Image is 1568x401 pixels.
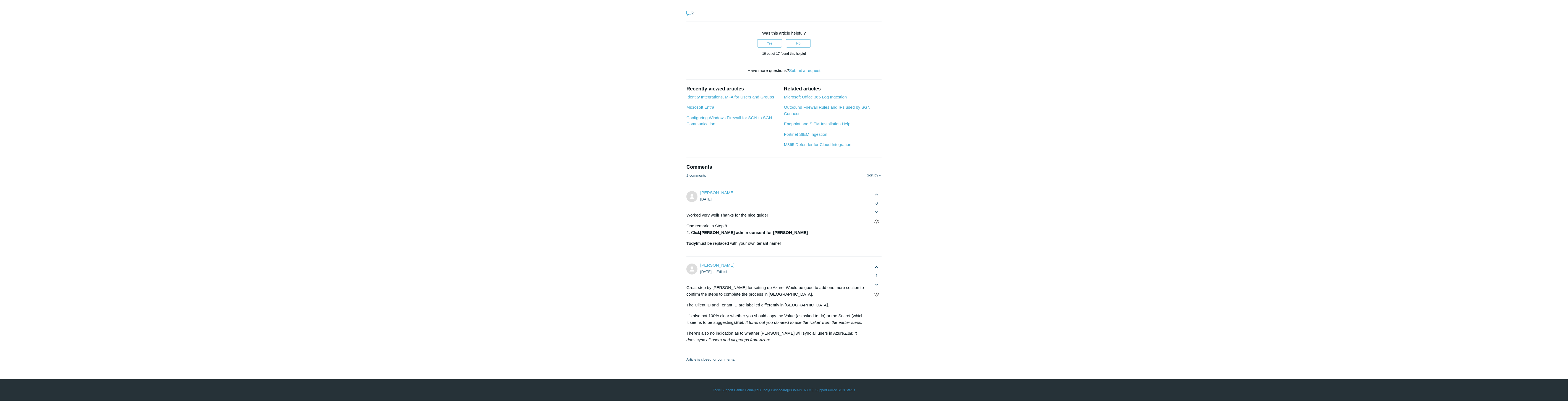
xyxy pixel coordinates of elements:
button: This comment was helpful [872,262,882,272]
em: Edit: It turns out you do need to use the 'value' from the earlier steps. [736,320,862,325]
button: Comment actions [872,290,882,299]
p: It's also not 100% clear whether you should copy the Value (as asked to do) or the Secret (which ... [686,313,866,326]
a: Todyl Support Center Home [713,388,754,393]
time: 06/07/2021, 11:45 [700,197,712,201]
h2: Recently viewed articles [686,85,778,93]
p: must be replaced with your own tenant name! [686,240,866,247]
p: The Client ID and Tenant ID are labelled differently in [GEOGRAPHIC_DATA]. [686,302,866,308]
a: Microsoft Office 365 Log Ingestion [784,95,847,99]
p: Worked very well! Thanks for the nice guide! [686,212,866,218]
div: Have more questions? [686,67,882,74]
p: One remark: in Step 8 2. Click [686,223,866,236]
p: Article is closed for comments. [686,357,735,362]
span: 1 [872,273,882,279]
a: Identity Integrations, MFA for Users and Groups [686,95,774,99]
a: [DOMAIN_NAME] [788,388,814,393]
a: Your Todyl Dashboard [755,388,787,393]
button: This article was not helpful [786,39,811,48]
span: 0 [872,200,882,207]
button: This article was helpful [757,39,782,48]
a: Submit a request [789,68,820,73]
strong: [PERSON_NAME] admin consent for [PERSON_NAME] [700,230,808,235]
a: Configuring Windows Firewall for SGN to SGN Communication [686,115,772,126]
h2: Comments [686,163,882,171]
button: Comment actions [872,217,882,227]
button: This comment was not helpful [872,280,882,290]
a: Support Policy [816,388,837,393]
em: Edit: It does sync all users and all groups from Azure. [686,331,857,342]
a: Outbound Firewall Rules and IPs used by SGN Connect [784,105,871,116]
span: 2 [686,11,694,15]
button: Sort by [867,173,882,178]
span: 16 out of 17 found this helpful [762,52,806,56]
a: Microsoft Entra [686,105,714,110]
p: There's also no indication as to whether [PERSON_NAME] will sync all users in Azure. [686,330,866,343]
div: | | | | [624,388,944,393]
a: Endpoint and SIEM Installation Help [784,121,850,126]
span: Was this article helpful? [762,31,806,35]
h2: Related articles [784,85,882,93]
span: Erwin Geirnaert [700,190,734,195]
time: 08/23/2021, 04:44 [700,270,712,274]
a: M365 Defender for Cloud Integration [784,142,851,147]
span: Stuart Brown [700,263,734,267]
a: SGN Status [838,388,855,393]
a: [PERSON_NAME] [700,263,734,267]
p: 2 comments [686,173,706,178]
button: This comment was not helpful [872,207,882,217]
p: Great step by [PERSON_NAME] for setting up Azure. Would be good to add one more section to confir... [686,284,866,298]
a: [PERSON_NAME] [700,190,734,195]
button: This comment was helpful [872,190,882,199]
li: Edited [717,270,727,274]
strong: Todyl [686,241,697,246]
a: Fortinet SIEM Ingestion [784,132,827,137]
